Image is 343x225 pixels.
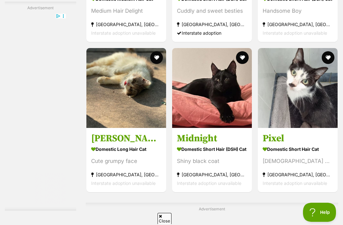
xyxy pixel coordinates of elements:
[177,145,247,154] strong: Domestic Short Hair (DSH) Cat
[263,145,333,154] strong: Domestic Short Hair Cat
[177,181,241,186] span: Interstate adoption unavailable
[177,133,247,145] h3: Midnight
[263,30,327,36] span: Interstate adoption unavailable
[91,181,156,186] span: Interstate adoption unavailable
[5,2,76,211] div: Advertisement
[322,51,334,64] button: favourite
[263,171,333,179] strong: [GEOGRAPHIC_DATA], [GEOGRAPHIC_DATA]
[227,1,231,4] a: Privacy Settings
[263,181,327,186] span: Interstate adoption unavailable
[91,171,161,179] strong: [GEOGRAPHIC_DATA], [GEOGRAPHIC_DATA]
[91,7,161,15] div: Medium Hair Delight
[177,29,247,37] div: Interstate adoption
[86,128,166,193] a: [PERSON_NAME] Domestic Long Hair Cat Cute grumpy face [GEOGRAPHIC_DATA], [GEOGRAPHIC_DATA] Inters...
[91,30,156,36] span: Interstate adoption unavailable
[177,7,247,15] div: Cuddly and sweet besties
[158,213,171,224] span: Close
[91,157,161,166] div: Cute grumpy face
[91,20,161,29] strong: [GEOGRAPHIC_DATA], [GEOGRAPHIC_DATA]
[177,171,247,179] strong: [GEOGRAPHIC_DATA], [GEOGRAPHIC_DATA]
[91,145,161,154] strong: Domestic Long Hair Cat
[177,157,247,166] div: Shiny black coat
[263,157,333,166] div: [DEMOGRAPHIC_DATA] Black and White
[91,133,161,145] h3: [PERSON_NAME]
[258,128,338,193] a: Pixel Domestic Short Hair Cat [DEMOGRAPHIC_DATA] Black and White [GEOGRAPHIC_DATA], [GEOGRAPHIC_D...
[172,48,252,128] img: Midnight - Domestic Short Hair (DSH) Cat
[172,128,252,193] a: Midnight Domestic Short Hair (DSH) Cat Shiny black coat [GEOGRAPHIC_DATA], [GEOGRAPHIC_DATA] Inte...
[236,51,249,64] button: favourite
[150,51,163,64] button: favourite
[258,48,338,128] img: Pixel - Domestic Short Hair Cat
[263,7,333,15] div: Handsome Boy
[263,133,333,145] h3: Pixel
[86,48,166,128] img: Molly - Domestic Long Hair Cat
[263,20,333,29] strong: [GEOGRAPHIC_DATA], [GEOGRAPHIC_DATA]
[177,20,247,29] strong: [GEOGRAPHIC_DATA], [GEOGRAPHIC_DATA]
[303,203,337,222] iframe: Help Scout Beacon - Open
[15,13,66,204] iframe: Advertisement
